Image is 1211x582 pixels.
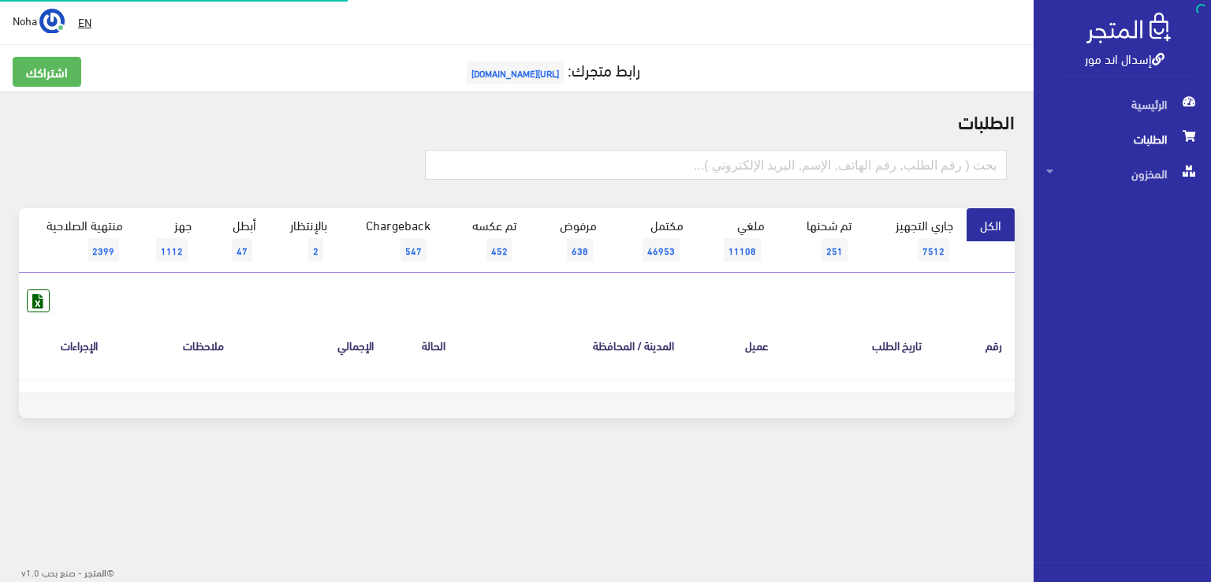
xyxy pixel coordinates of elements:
a: اشتراكك [13,57,81,87]
span: 1112 [156,238,188,262]
span: 47 [232,238,252,262]
a: الطلبات [1034,121,1211,156]
a: Chargeback547 [341,208,444,273]
span: المخزون [1046,156,1198,191]
span: 46953 [643,238,680,262]
span: 2 [308,238,323,262]
a: إسدال اند مور [1085,47,1164,69]
th: ملاحظات [140,312,268,378]
strong: المتجر [84,565,106,579]
a: الرئيسية [1034,87,1211,121]
span: 638 [567,238,593,262]
span: 2399 [88,238,119,262]
a: رابط متجرك:[URL][DOMAIN_NAME] [463,54,640,84]
span: [URL][DOMAIN_NAME] [467,61,564,84]
a: تم شحنها251 [778,208,865,273]
th: عميل [687,312,781,378]
th: رقم [934,312,1015,378]
th: الإجراءات [19,312,140,378]
th: اﻹجمالي [268,312,386,378]
span: 452 [486,238,512,262]
a: ملغي11108 [697,208,779,273]
img: . [1086,13,1171,43]
th: الحالة [386,312,481,378]
span: 11108 [724,238,761,262]
span: 547 [401,238,427,262]
th: المدينة / المحافظة [481,312,687,378]
a: مكتمل46953 [610,208,696,273]
a: جاري التجهيز7512 [865,208,967,273]
a: الكل [967,208,1015,241]
a: أبطل47 [205,208,270,273]
a: منتهية الصلاحية2399 [19,208,136,273]
u: EN [78,12,91,32]
th: تاريخ الطلب [781,312,934,378]
a: جهز1112 [136,208,205,273]
a: تم عكسه452 [444,208,530,273]
span: - صنع بحب v1.0 [21,563,82,580]
input: بحث ( رقم الطلب, رقم الهاتف, الإسم, البريد اﻹلكتروني )... [425,150,1008,180]
span: Noha [13,10,37,30]
a: ... Noha [13,8,65,33]
a: المخزون [1034,156,1211,191]
a: بالإنتظار2 [270,208,341,273]
a: مرفوض638 [530,208,610,273]
iframe: Drift Widget Chat Controller [19,474,79,534]
img: ... [39,9,65,34]
span: الرئيسية [1046,87,1198,121]
span: الطلبات [1046,121,1198,156]
span: 7512 [918,238,949,262]
div: © [6,561,114,582]
a: EN [72,8,98,36]
h2: الطلبات [19,110,1015,131]
span: 251 [822,238,848,262]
